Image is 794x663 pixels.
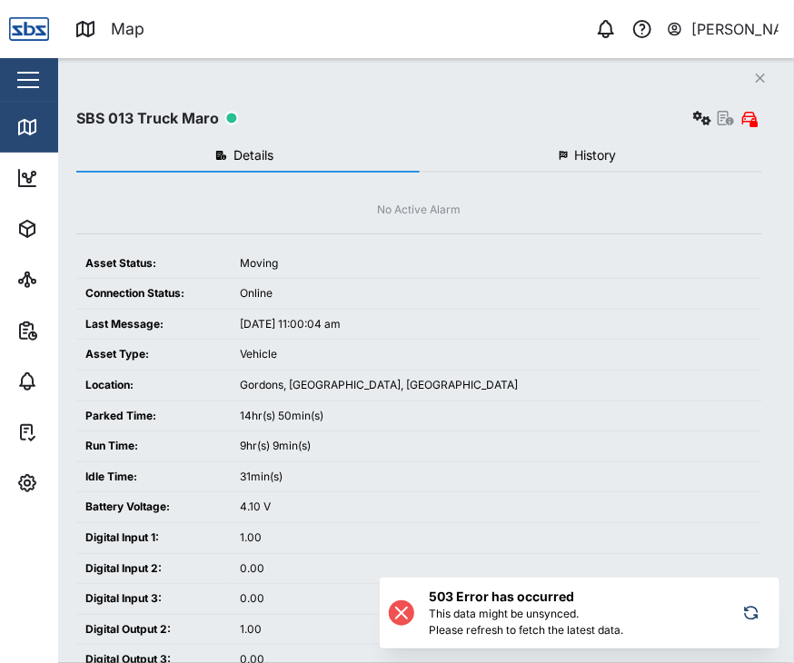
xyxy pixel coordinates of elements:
div: Dashboard [47,168,129,188]
div: 1.00 [240,621,753,638]
div: Alarms [47,371,104,391]
div: Asset Status: [85,255,222,272]
div: Digital Output 2: [85,621,222,638]
div: Digital Input 2: [85,560,222,578]
div: 14hr(s) 50min(s) [240,408,753,425]
div: Run Time: [85,438,222,455]
div: Location: [85,377,222,394]
div: Assets [47,219,104,239]
div: Parked Time: [85,408,222,425]
div: Tasks [47,422,97,442]
div: 0.00 [240,560,753,578]
div: Vehicle [240,346,753,363]
div: Map [47,117,88,137]
div: SBS 013 Truck Maro [76,107,219,130]
div: Connection Status: [85,285,222,302]
div: This data might be unsynced. [429,606,623,623]
h6: 503 Error has occurred [429,587,623,606]
div: No Active Alarm [378,202,462,219]
div: [PERSON_NAME] [692,18,779,41]
div: 0.00 [240,590,753,608]
div: 9hr(s) 9min(s) [240,438,753,455]
div: Asset Type: [85,346,222,363]
div: Last Message: [85,316,222,333]
div: 4.10 V [240,499,753,516]
div: Digital Input 3: [85,590,222,608]
div: Moving [240,255,753,272]
div: [DATE] 11:00:04 am [240,316,753,333]
div: Battery Voltage: [85,499,222,516]
div: Online [240,285,753,302]
div: Reports [47,321,109,341]
div: 31min(s) [240,469,753,486]
div: Please refresh to fetch the latest data. [429,622,623,639]
div: Idle Time: [85,469,222,486]
div: Sites [47,270,91,290]
span: History [574,149,616,162]
div: Digital Input 1: [85,529,222,547]
div: Map [111,16,144,41]
div: 1.00 [240,529,753,547]
span: Details [233,149,273,162]
button: [PERSON_NAME] [666,16,779,42]
div: Settings [47,473,112,493]
div: Gordons, [GEOGRAPHIC_DATA], [GEOGRAPHIC_DATA] [240,377,753,394]
img: Main Logo [9,9,49,49]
